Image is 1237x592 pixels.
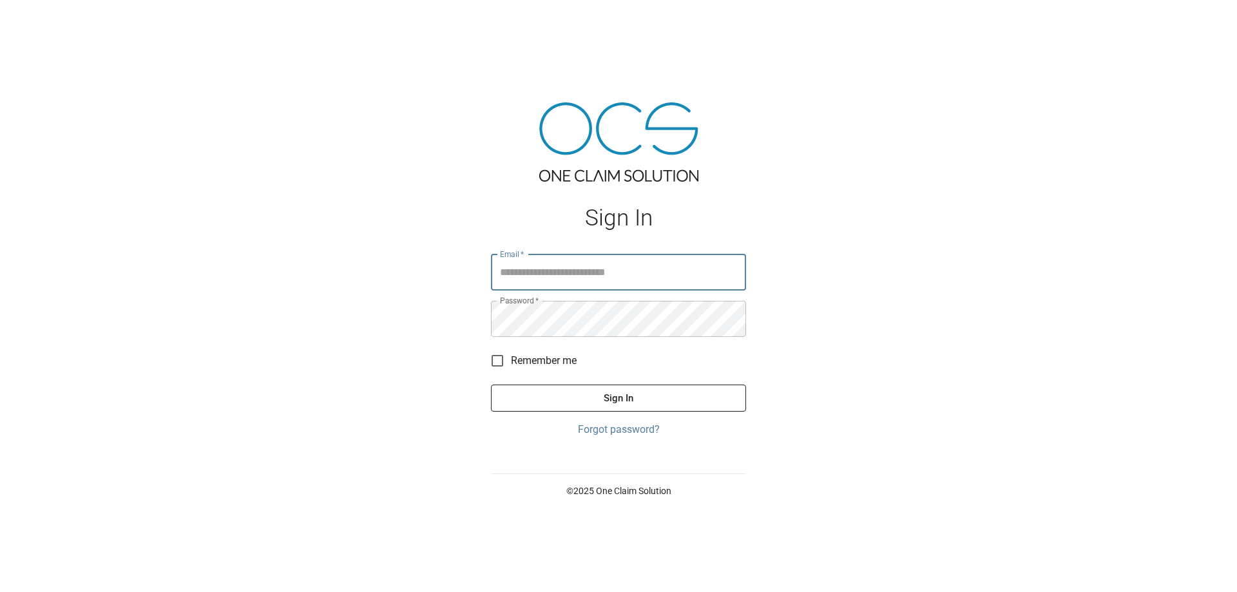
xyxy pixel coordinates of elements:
img: ocs-logo-tra.png [539,102,698,182]
a: Forgot password? [491,422,746,437]
label: Email [500,249,524,260]
p: © 2025 One Claim Solution [491,484,746,497]
label: Password [500,295,539,306]
img: ocs-logo-white-transparent.png [15,8,67,33]
h1: Sign In [491,205,746,231]
button: Sign In [491,385,746,412]
span: Remember me [511,353,577,368]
